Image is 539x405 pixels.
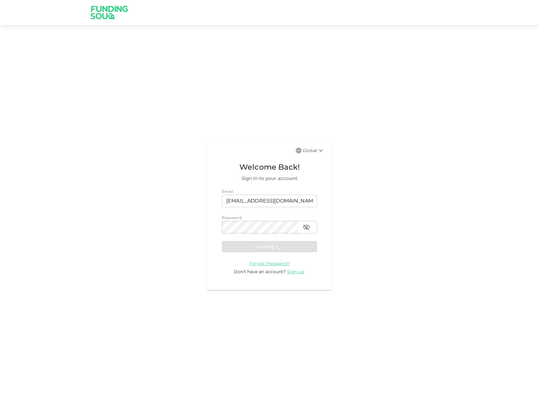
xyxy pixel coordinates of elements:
span: Don’t have an account? [234,269,286,274]
span: Password [222,215,242,220]
span: Sign up [287,269,304,274]
span: Welcome Back! [222,161,317,173]
input: email [222,195,317,207]
input: password [222,221,298,233]
a: Forgot Password? [249,260,290,266]
div: Global [303,147,325,154]
span: Sign in to your account [222,175,317,182]
span: Email [222,189,233,194]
